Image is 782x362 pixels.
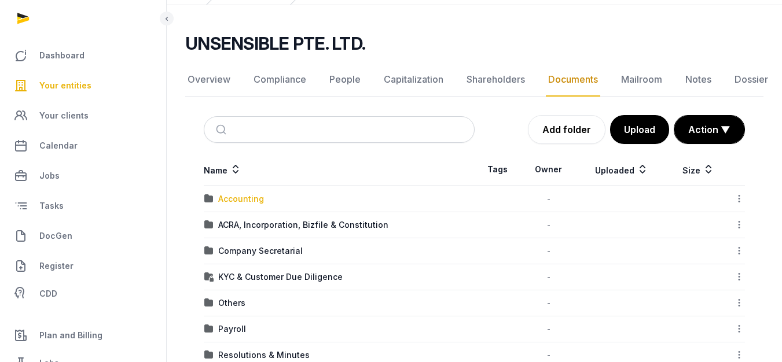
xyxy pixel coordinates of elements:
div: Payroll [218,323,246,335]
a: Plan and Billing [9,322,157,349]
a: CDD [9,282,157,305]
a: Calendar [9,132,157,160]
a: Capitalization [381,63,446,97]
a: Your clients [9,102,157,130]
span: Your entities [39,79,91,93]
img: folder.svg [204,220,214,230]
th: Size [667,153,729,186]
a: Tasks [9,192,157,220]
h2: UNSENSIBLE PTE. LTD. [185,33,365,54]
a: Mailroom [619,63,664,97]
td: - [520,186,576,212]
th: Owner [520,153,576,186]
div: Others [218,297,245,309]
td: - [520,212,576,238]
button: Upload [610,115,669,144]
th: Name [204,153,475,186]
span: CDD [39,287,57,301]
button: Submit [209,117,236,142]
span: Plan and Billing [39,328,102,342]
a: Shareholders [464,63,527,97]
td: - [520,238,576,264]
a: Add folder [528,115,605,144]
img: folder.svg [204,350,214,360]
img: folder.svg [204,194,214,204]
span: Your clients [39,109,89,123]
span: Register [39,259,74,273]
th: Uploaded [577,153,667,186]
span: Dashboard [39,49,85,62]
a: Compliance [251,63,309,97]
div: Accounting [218,193,264,205]
div: Resolutions & Minutes [218,349,310,361]
td: - [520,264,576,290]
img: folder.svg [204,324,214,334]
a: Jobs [9,162,157,190]
a: Documents [546,63,600,97]
img: folder-locked-icon.svg [204,272,214,282]
div: KYC & Customer Due Diligence [218,271,343,283]
td: - [520,290,576,316]
span: DocGen [39,229,72,243]
th: Tags [475,153,521,186]
button: Action ▼ [674,116,744,143]
span: Jobs [39,169,60,183]
a: People [327,63,363,97]
div: ACRA, Incorporation, Bizfile & Constitution [218,219,388,231]
a: Overview [185,63,233,97]
a: DocGen [9,222,157,250]
nav: Tabs [185,63,763,97]
a: Dossier [732,63,770,97]
img: folder.svg [204,246,214,256]
a: Notes [683,63,714,97]
img: folder.svg [204,298,214,308]
a: Your entities [9,72,157,99]
a: Dashboard [9,42,157,69]
span: Tasks [39,199,64,213]
td: - [520,316,576,342]
a: Register [9,252,157,280]
div: Company Secretarial [218,245,303,257]
span: Calendar [39,139,78,153]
